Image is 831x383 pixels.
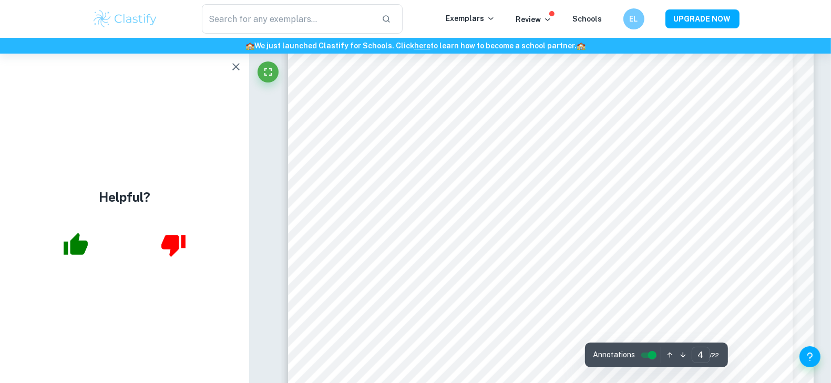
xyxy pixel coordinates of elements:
span: / 22 [710,350,720,360]
img: Clastify logo [92,8,159,29]
p: Review [516,14,552,25]
span: 🏫 [577,42,586,50]
span: 🏫 [245,42,254,50]
p: Exemplars [446,13,495,24]
button: Help and Feedback [799,346,820,367]
input: Search for any exemplars... [202,4,374,34]
a: Schools [573,15,602,23]
h6: We just launched Clastify for Schools. Click to learn how to become a school partner. [2,40,829,51]
a: here [414,42,430,50]
span: Annotations [593,349,635,360]
h6: EL [628,13,640,25]
button: UPGRADE NOW [665,9,740,28]
button: Fullscreen [258,61,279,82]
button: EL [623,8,644,29]
h4: Helpful? [99,188,150,206]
